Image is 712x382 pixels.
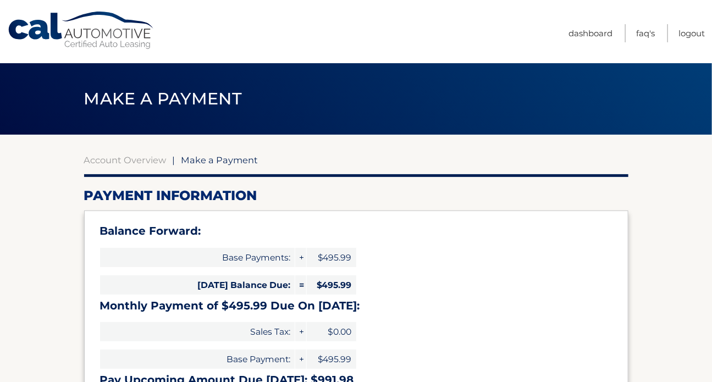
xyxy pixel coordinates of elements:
[307,350,356,369] span: $495.99
[100,224,612,238] h3: Balance Forward:
[100,350,295,369] span: Base Payment:
[295,248,306,267] span: +
[295,322,306,341] span: +
[100,248,295,267] span: Base Payments:
[181,154,258,165] span: Make a Payment
[84,187,628,204] h2: Payment Information
[7,11,156,50] a: Cal Automotive
[295,350,306,369] span: +
[100,299,612,313] h3: Monthly Payment of $495.99 Due On [DATE]:
[84,88,242,109] span: Make a Payment
[307,322,356,341] span: $0.00
[569,24,612,42] a: Dashboard
[307,275,356,295] span: $495.99
[100,275,295,295] span: [DATE] Balance Due:
[100,322,295,341] span: Sales Tax:
[678,24,705,42] a: Logout
[84,154,167,165] a: Account Overview
[173,154,175,165] span: |
[636,24,655,42] a: FAQ's
[295,275,306,295] span: =
[307,248,356,267] span: $495.99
